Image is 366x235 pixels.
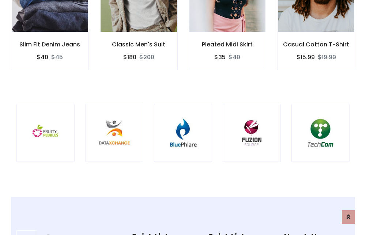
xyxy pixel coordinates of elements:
[37,54,48,61] h6: $40
[51,53,63,61] del: $45
[100,41,177,48] h6: Classic Men's Suit
[123,54,136,61] h6: $180
[189,41,266,48] h6: Pleated Midi Skirt
[214,54,226,61] h6: $35
[318,53,336,61] del: $19.99
[297,54,315,61] h6: $15.99
[11,41,88,48] h6: Slim Fit Denim Jeans
[139,53,154,61] del: $200
[278,41,355,48] h6: Casual Cotton T-Shirt
[229,53,240,61] del: $40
